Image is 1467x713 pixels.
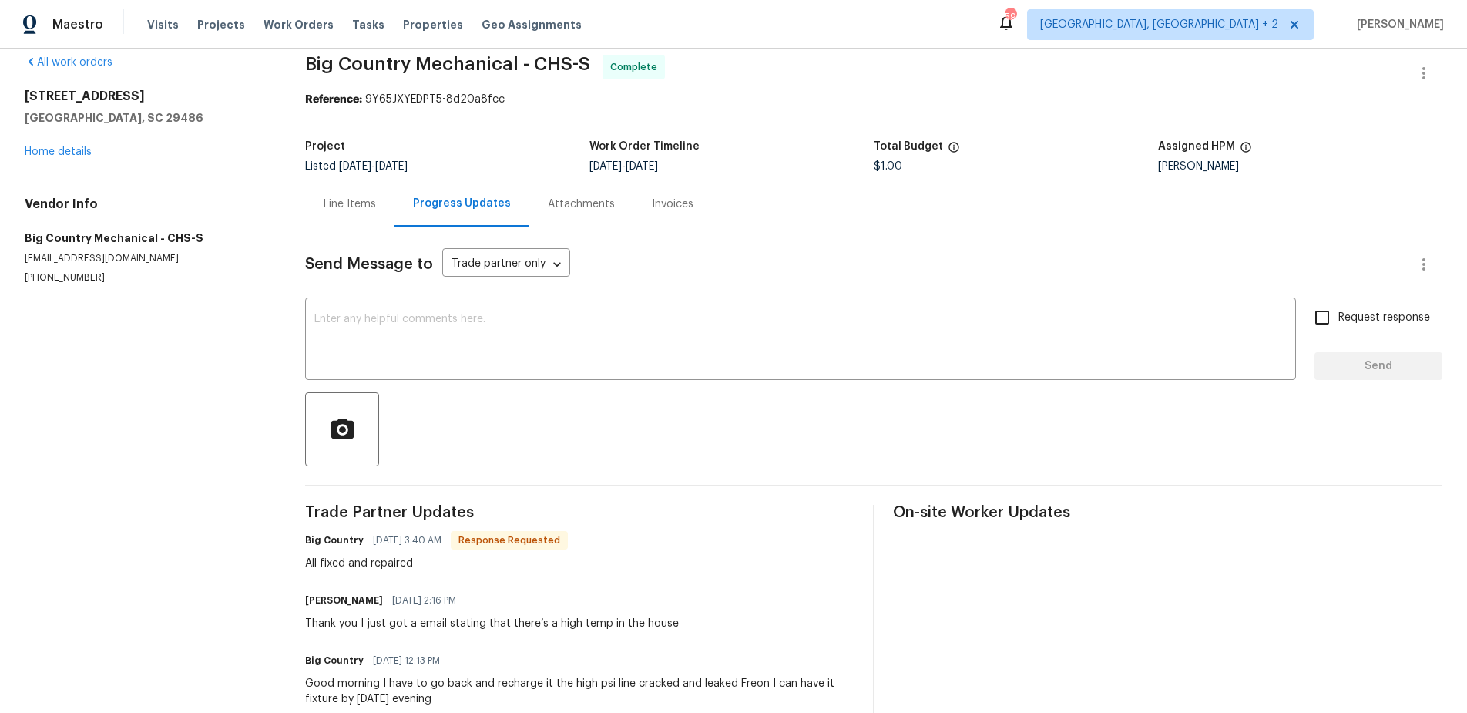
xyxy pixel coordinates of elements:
span: Request response [1338,310,1430,326]
a: Home details [25,146,92,157]
span: Geo Assignments [482,17,582,32]
div: Thank you I just got a email stating that there’s a high temp in the house [305,616,679,631]
h2: [STREET_ADDRESS] [25,89,268,104]
span: Visits [147,17,179,32]
span: [DATE] [375,161,408,172]
span: Maestro [52,17,103,32]
h5: Total Budget [874,141,943,152]
h5: Work Order Timeline [589,141,700,152]
div: [PERSON_NAME] [1158,161,1442,172]
p: [EMAIL_ADDRESS][DOMAIN_NAME] [25,252,268,265]
h5: [GEOGRAPHIC_DATA], SC 29486 [25,110,268,126]
span: Properties [403,17,463,32]
h5: Assigned HPM [1158,141,1235,152]
p: [PHONE_NUMBER] [25,271,268,284]
span: Complete [610,59,663,75]
span: [GEOGRAPHIC_DATA], [GEOGRAPHIC_DATA] + 2 [1040,17,1278,32]
div: All fixed and repaired [305,556,568,571]
div: Line Items [324,197,376,212]
h5: Project [305,141,345,152]
h6: Big Country [305,533,364,548]
span: [DATE] [626,161,658,172]
span: Big Country Mechanical - CHS-S [305,55,590,73]
span: [DATE] 12:13 PM [373,653,440,668]
div: 59 [1005,9,1015,25]
span: Trade Partner Updates [305,505,854,520]
div: Good morning I have to go back and recharge it the high psi line cracked and leaked Freon I can h... [305,676,854,707]
span: - [589,161,658,172]
h6: Big Country [305,653,364,668]
div: Invoices [652,197,693,212]
span: Response Requested [452,533,566,548]
span: Work Orders [264,17,334,32]
span: Send Message to [305,257,433,272]
span: [DATE] 3:40 AM [373,533,441,548]
div: Progress Updates [413,196,511,211]
span: $1.00 [874,161,902,172]
div: Attachments [548,197,615,212]
div: Trade partner only [442,252,570,277]
h5: Big Country Mechanical - CHS-S [25,230,268,246]
a: All work orders [25,57,112,68]
span: Listed [305,161,408,172]
span: Projects [197,17,245,32]
h4: Vendor Info [25,197,268,212]
span: - [339,161,408,172]
span: The hpm assigned to this work order. [1240,141,1252,161]
span: [DATE] [339,161,371,172]
span: Tasks [352,19,384,30]
b: Reference: [305,94,362,105]
h6: [PERSON_NAME] [305,593,383,608]
span: The total cost of line items that have been proposed by Opendoor. This sum includes line items th... [948,141,960,161]
span: On-site Worker Updates [893,505,1442,520]
div: 9Y65JXYEDPT5-8d20a8fcc [305,92,1442,107]
span: [DATE] [589,161,622,172]
span: [DATE] 2:16 PM [392,593,456,608]
span: [PERSON_NAME] [1351,17,1444,32]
